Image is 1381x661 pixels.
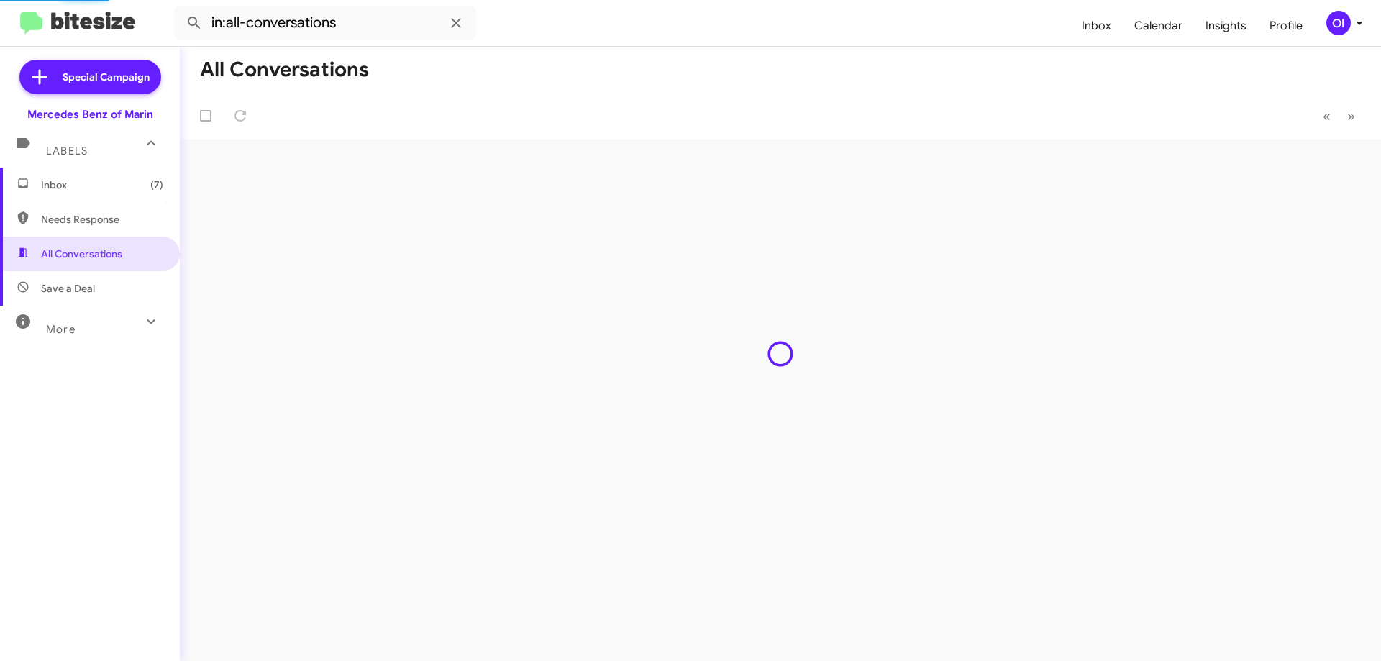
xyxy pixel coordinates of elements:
[27,107,153,122] div: Mercedes Benz of Marin
[174,6,476,40] input: Search
[46,145,88,158] span: Labels
[1339,101,1364,131] button: Next
[41,281,95,296] span: Save a Deal
[1314,11,1365,35] button: OI
[200,58,369,81] h1: All Conversations
[41,212,163,227] span: Needs Response
[46,323,76,336] span: More
[150,178,163,192] span: (7)
[1258,5,1314,47] a: Profile
[63,70,150,84] span: Special Campaign
[41,178,163,192] span: Inbox
[1326,11,1351,35] div: OI
[1314,101,1339,131] button: Previous
[1070,5,1123,47] a: Inbox
[1347,107,1355,125] span: »
[19,60,161,94] a: Special Campaign
[1323,107,1331,125] span: «
[1194,5,1258,47] a: Insights
[41,247,122,261] span: All Conversations
[1315,101,1364,131] nav: Page navigation example
[1123,5,1194,47] a: Calendar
